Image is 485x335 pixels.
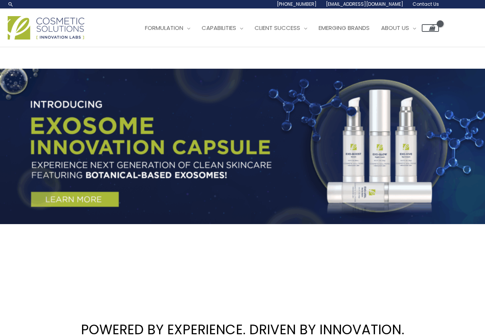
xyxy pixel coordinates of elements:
img: Cosmetic Solutions Logo [8,16,84,40]
a: View Shopping Cart, empty [422,24,439,32]
a: Formulation [139,17,196,40]
span: Emerging Brands [319,24,370,32]
span: Capabilities [202,24,236,32]
nav: Site Navigation [133,17,439,40]
span: About Us [381,24,409,32]
a: Search icon link [8,1,14,7]
span: Contact Us [413,1,439,7]
a: Client Success [249,17,313,40]
a: About Us [375,17,422,40]
a: Emerging Brands [313,17,375,40]
span: Formulation [145,24,183,32]
span: Client Success [255,24,300,32]
a: Capabilities [196,17,249,40]
span: [EMAIL_ADDRESS][DOMAIN_NAME] [326,1,403,7]
span: [PHONE_NUMBER] [277,1,317,7]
